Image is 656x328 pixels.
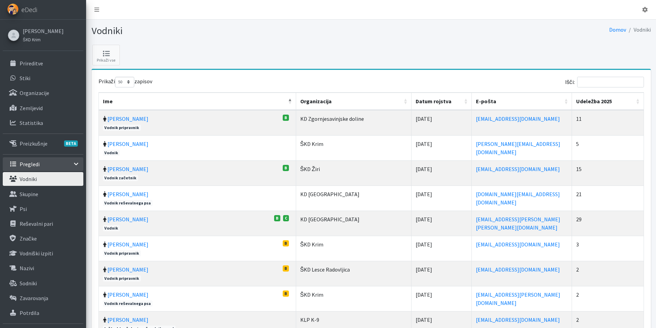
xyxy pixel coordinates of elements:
a: Domov [609,26,626,33]
td: [DATE] [412,110,472,135]
a: Vodniški izpiti [3,246,83,260]
span: C [283,215,289,221]
select: Prikažizapisov [115,77,134,87]
li: Vodniki [626,25,651,35]
a: Nazivi [3,261,83,275]
a: ŠKD Krim [23,35,64,43]
td: [DATE] [412,186,472,211]
a: Sodniki [3,276,83,290]
a: Statistika [3,116,83,130]
a: [DOMAIN_NAME][EMAIL_ADDRESS][DOMAIN_NAME] [476,191,560,206]
span: Vodnik reševalnega psa [103,300,153,307]
th: Udeležba 2025: vključite za naraščujoči sort [572,93,644,110]
td: 5 [572,135,644,160]
td: ŠKD Žiri [296,160,412,186]
a: [EMAIL_ADDRESS][DOMAIN_NAME] [476,115,560,122]
p: Prireditve [20,60,43,67]
a: [EMAIL_ADDRESS][DOMAIN_NAME] [476,316,560,323]
a: [PERSON_NAME][EMAIL_ADDRESS][DOMAIN_NAME] [476,140,560,156]
td: [DATE] [412,261,472,286]
span: B [274,215,280,221]
td: 11 [572,110,644,135]
p: Vodniški izpiti [20,250,53,257]
label: Išči: [565,77,644,87]
a: [PERSON_NAME] [107,291,148,298]
span: Vodnik [103,225,120,231]
td: [DATE] [412,160,472,186]
a: Značke [3,232,83,245]
p: Vodniki [20,176,37,182]
td: [DATE] [412,236,472,261]
p: Zavarovanja [20,295,48,301]
p: Preizkušnje [20,140,48,147]
td: ŠKD Krim [296,236,412,261]
p: Sodniki [20,280,37,287]
a: Zemljevid [3,101,83,115]
span: Vodnik [103,150,120,156]
span: B [283,290,289,297]
span: Vodnik pripravnik [103,250,141,256]
td: ŠKD Krim [296,135,412,160]
label: Prikaži zapisov [98,77,152,87]
th: Organizacija: vključite za naraščujoči sort [296,93,412,110]
td: ŠKD Krim [296,286,412,311]
h1: Vodniki [92,25,369,37]
span: Vodnik začetnik [103,175,138,181]
a: [PERSON_NAME] [107,216,148,223]
th: Datum rojstva: vključite za naraščujoči sort [412,93,472,110]
a: [PERSON_NAME] [107,115,148,122]
p: Pregledi [20,161,40,168]
a: Prikaži vse [92,45,120,65]
span: BETA [64,140,78,147]
td: [DATE] [412,286,472,311]
a: [EMAIL_ADDRESS][DOMAIN_NAME] [476,241,560,248]
a: Organizacije [3,86,83,100]
span: B [283,265,289,272]
span: B [283,240,289,246]
a: Prireditve [3,56,83,70]
td: KD Zgornjesavinjske doline [296,110,412,135]
td: KD [GEOGRAPHIC_DATA] [296,186,412,211]
a: [PERSON_NAME] [23,27,64,35]
a: [PERSON_NAME] [107,241,148,248]
a: [EMAIL_ADDRESS][DOMAIN_NAME] [476,266,560,273]
td: 3 [572,236,644,261]
td: KD [GEOGRAPHIC_DATA] [296,211,412,236]
span: eDedi [21,4,37,15]
td: [DATE] [412,211,472,236]
small: ŠKD Krim [23,37,41,42]
td: 21 [572,186,644,211]
td: 29 [572,211,644,236]
td: 15 [572,160,644,186]
td: ŠKD Lesce Radovljica [296,261,412,286]
a: Psi [3,202,83,216]
input: Išči: [577,77,644,87]
a: [PERSON_NAME] [107,191,148,198]
a: PreizkušnjeBETA [3,137,83,150]
a: Zavarovanja [3,291,83,305]
a: [PERSON_NAME] [107,140,148,147]
span: B [283,165,289,171]
a: Skupine [3,187,83,201]
p: Skupine [20,191,38,198]
span: Vodnik reševalnega psa [103,200,153,206]
span: B [283,115,289,121]
span: Vodnik pripravnik [103,275,141,282]
p: Potrdila [20,309,39,316]
a: Vodniki [3,172,83,186]
p: Značke [20,235,37,242]
p: Reševalni pari [20,220,53,227]
p: Organizacije [20,89,49,96]
a: Stiki [3,71,83,85]
a: Reševalni pari [3,217,83,231]
img: eDedi [7,3,19,15]
span: Vodnik pripravnik [103,125,141,131]
p: Stiki [20,75,30,82]
td: 2 [572,261,644,286]
th: Ime: vključite za padajoči sort [99,93,296,110]
td: [DATE] [412,135,472,160]
a: Potrdila [3,306,83,320]
a: [EMAIL_ADDRESS][DOMAIN_NAME] [476,166,560,172]
a: Pregledi [3,157,83,171]
a: [EMAIL_ADDRESS][PERSON_NAME][DOMAIN_NAME] [476,291,560,306]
